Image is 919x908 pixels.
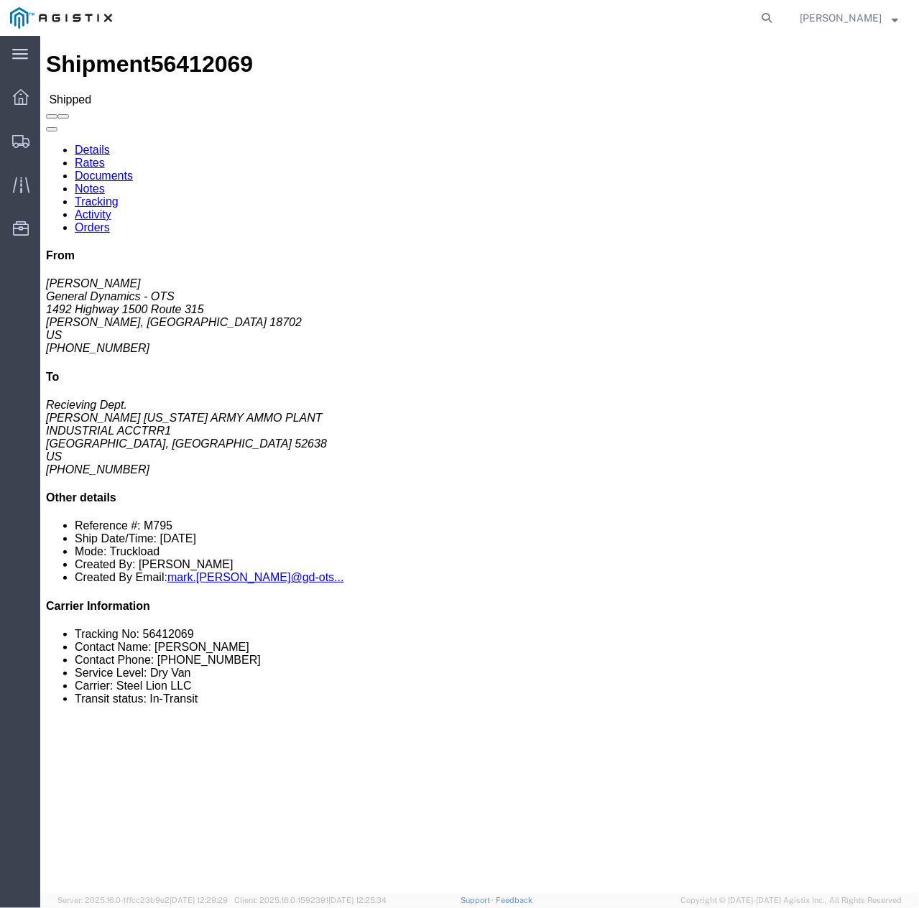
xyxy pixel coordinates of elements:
span: Client: 2025.16.0-1592391 [234,896,387,904]
span: Copyright © [DATE]-[DATE] Agistix Inc., All Rights Reserved [680,894,902,907]
img: logo [10,7,112,29]
span: [DATE] 12:29:29 [170,896,228,904]
span: [DATE] 12:25:34 [328,896,387,904]
span: Eric Timmerman [800,10,882,26]
a: Feedback [496,896,532,904]
span: Server: 2025.16.0-1ffcc23b9e2 [57,896,228,904]
button: [PERSON_NAME] [799,9,899,27]
iframe: FS Legacy Container [40,36,919,893]
a: Support [461,896,497,904]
